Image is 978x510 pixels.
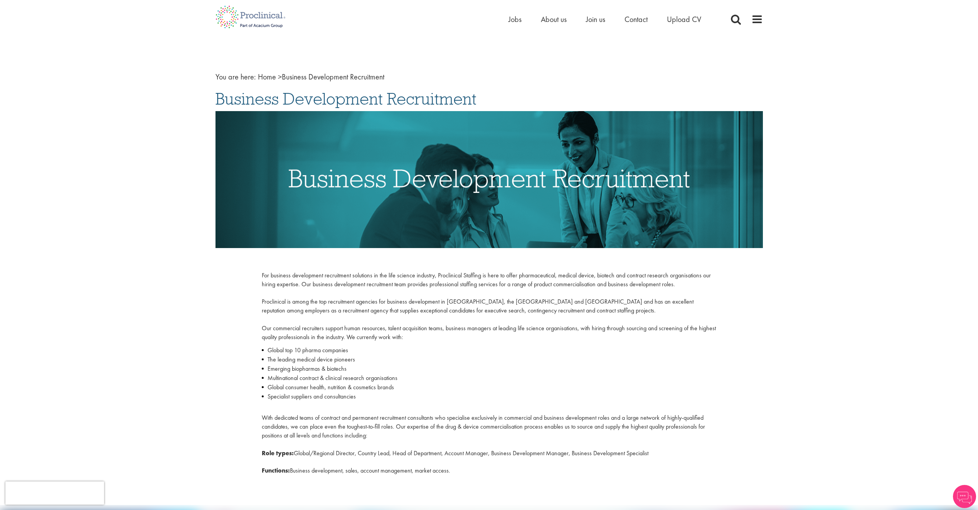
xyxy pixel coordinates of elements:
[258,72,384,82] span: Business Development Recruitment
[262,392,716,401] li: Specialist suppliers and consultancies
[262,466,290,475] b: Functions:
[262,271,716,342] p: For business development recruitment solutions in the life science industry, Proclinical Staffing...
[262,355,716,364] li: The leading medical device pioneers
[586,14,605,24] a: Join us
[5,481,104,505] iframe: reCAPTCHA
[953,485,976,508] img: Chatbot
[262,383,716,392] li: Global consumer health, nutrition & cosmetics brands
[262,449,294,457] b: Role types:
[278,72,282,82] span: >
[258,72,276,82] a: breadcrumb link to Home
[541,14,567,24] a: About us
[215,72,256,82] span: You are here:
[262,346,716,355] li: Global top 10 pharma companies
[508,14,522,24] a: Jobs
[215,88,476,109] span: Business Development Recruitment
[625,14,648,24] a: Contact
[256,271,722,480] div: With dedicated teams of contract and permanent recruitment consultants who specialise exclusively...
[262,373,716,383] li: Multinational contract & clinical research organisations
[667,14,701,24] a: Upload CV
[262,364,716,373] li: Emerging biopharmas & biotechs
[215,111,763,248] img: Business Development Recruitment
